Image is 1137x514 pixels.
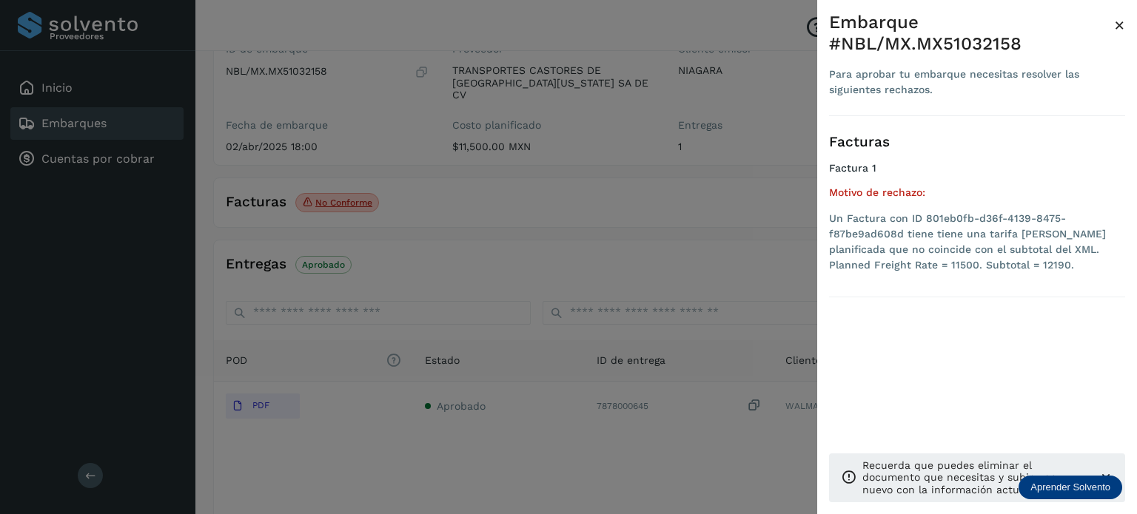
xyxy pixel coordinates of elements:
p: Aprender Solvento [1030,481,1110,493]
span: × [1114,15,1125,35]
div: Para aprobar tu embarque necesitas resolver las siguientes rechazos. [829,67,1114,98]
h4: Factura 1 [829,162,1125,175]
li: Un Factura con ID 801eb0fb-d36f-4139-8475-f87be9ad608d tiene tiene una tarifa [PERSON_NAME] plani... [829,211,1125,273]
h5: Motivo de rechazo: [829,186,1125,199]
div: Aprender Solvento [1019,476,1122,499]
button: Close [1114,12,1125,38]
p: Recuerda que puedes eliminar el documento que necesitas y subir uno nuevo con la información actu... [862,459,1087,496]
div: Embarque #NBL/MX.MX51032158 [829,12,1114,55]
h3: Facturas [829,134,1125,151]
